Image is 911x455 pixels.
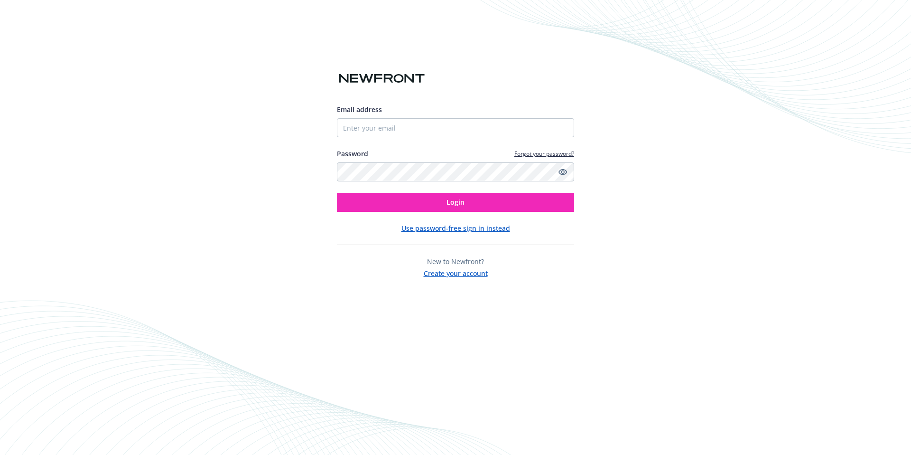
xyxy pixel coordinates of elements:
[514,150,574,158] a: Forgot your password?
[337,162,574,181] input: Enter your password
[424,266,488,278] button: Create your account
[557,166,568,178] a: Show password
[337,193,574,212] button: Login
[337,149,368,159] label: Password
[337,70,427,87] img: Newfront logo
[337,118,574,137] input: Enter your email
[337,105,382,114] span: Email address
[427,257,484,266] span: New to Newfront?
[446,198,465,207] span: Login
[401,223,510,233] button: Use password-free sign in instead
